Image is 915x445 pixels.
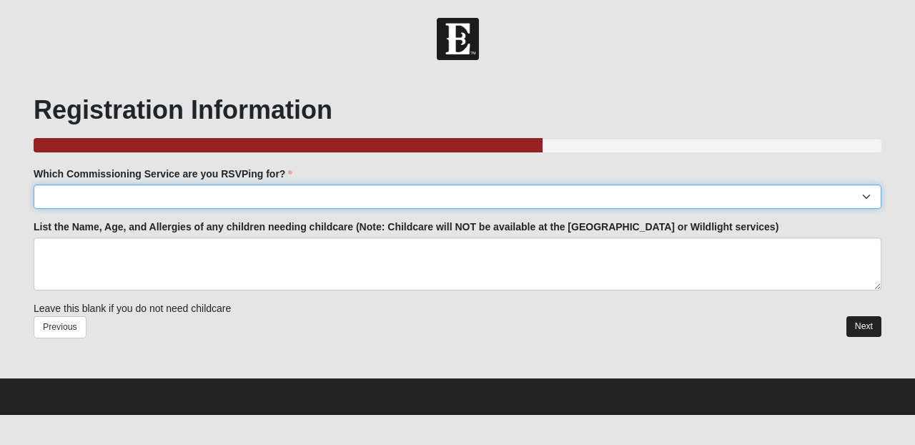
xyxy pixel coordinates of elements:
[846,316,881,337] a: Next
[34,167,881,316] fieldset: Leave this blank if you do not need childcare
[34,220,778,234] label: List the Name, Age, and Allergies of any children needing childcare (Note: Childcare will NOT be ...
[34,94,881,125] h1: Registration Information
[34,167,292,181] label: Which Commissioning Service are you RSVPing for?
[34,316,86,338] a: Previous
[437,18,479,60] img: Church of Eleven22 Logo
